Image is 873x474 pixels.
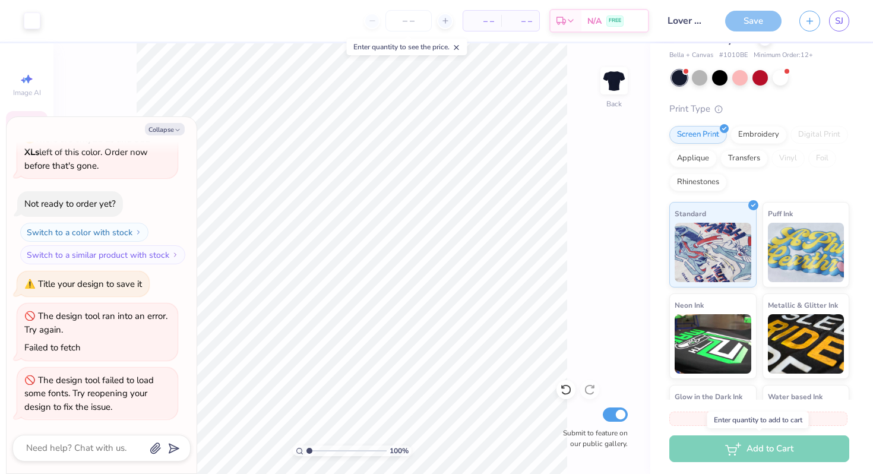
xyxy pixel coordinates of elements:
div: Title your design to save it [38,278,142,290]
div: Failed to fetch [24,342,81,353]
div: Enter quantity to add to cart [707,412,809,428]
div: Not ready to order yet? [24,198,116,210]
span: Puff Ink [768,207,793,220]
div: Foil [808,150,836,168]
div: The design tool ran into an error. Try again. [24,310,167,336]
div: Print Type [669,102,849,116]
span: Metallic & Glitter Ink [768,299,838,311]
span: N/A [587,15,602,27]
span: Bella + Canvas [669,50,713,61]
button: Collapse [145,123,185,135]
span: Standard [675,207,706,220]
img: Neon Ink [675,314,751,374]
div: Screen Print [669,126,727,144]
div: Digital Print [790,126,848,144]
span: FREE [609,17,621,25]
div: Transfers [720,150,768,168]
div: Vinyl [771,150,805,168]
span: SJ [835,14,843,28]
button: Switch to a similar product with stock [20,245,185,264]
a: SJ [829,11,849,31]
label: Submit to feature on our public gallery. [556,428,628,449]
div: Embroidery [730,126,787,144]
span: Neon Ink [675,299,704,311]
div: The design tool failed to load some fonts. Try reopening your design to fix the issue. [24,374,154,413]
span: – – [508,15,532,27]
span: 100 % [390,445,409,456]
img: Switch to a similar product with stock [172,251,179,258]
img: Metallic & Glitter Ink [768,314,844,374]
span: – – [470,15,494,27]
span: There are only left of this color. Order now before that's gone. [24,133,150,172]
span: Glow in the Dark Ink [675,390,742,403]
span: Water based Ink [768,390,823,403]
img: Switch to a color with stock [135,229,142,236]
img: Standard [675,223,751,282]
button: Switch to a color with stock [20,223,148,242]
span: Minimum Order: 12 + [754,50,813,61]
div: Applique [669,150,717,168]
span: # 1010BE [719,50,748,61]
div: Rhinestones [669,173,727,191]
div: Back [606,99,622,109]
input: Untitled Design [658,9,716,33]
input: – – [385,10,432,31]
span: 🫣 [24,134,34,145]
img: Puff Ink [768,223,844,282]
span: Image AI [13,88,41,97]
img: Back [602,69,626,93]
div: Enter quantity to see the price. [347,39,467,55]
